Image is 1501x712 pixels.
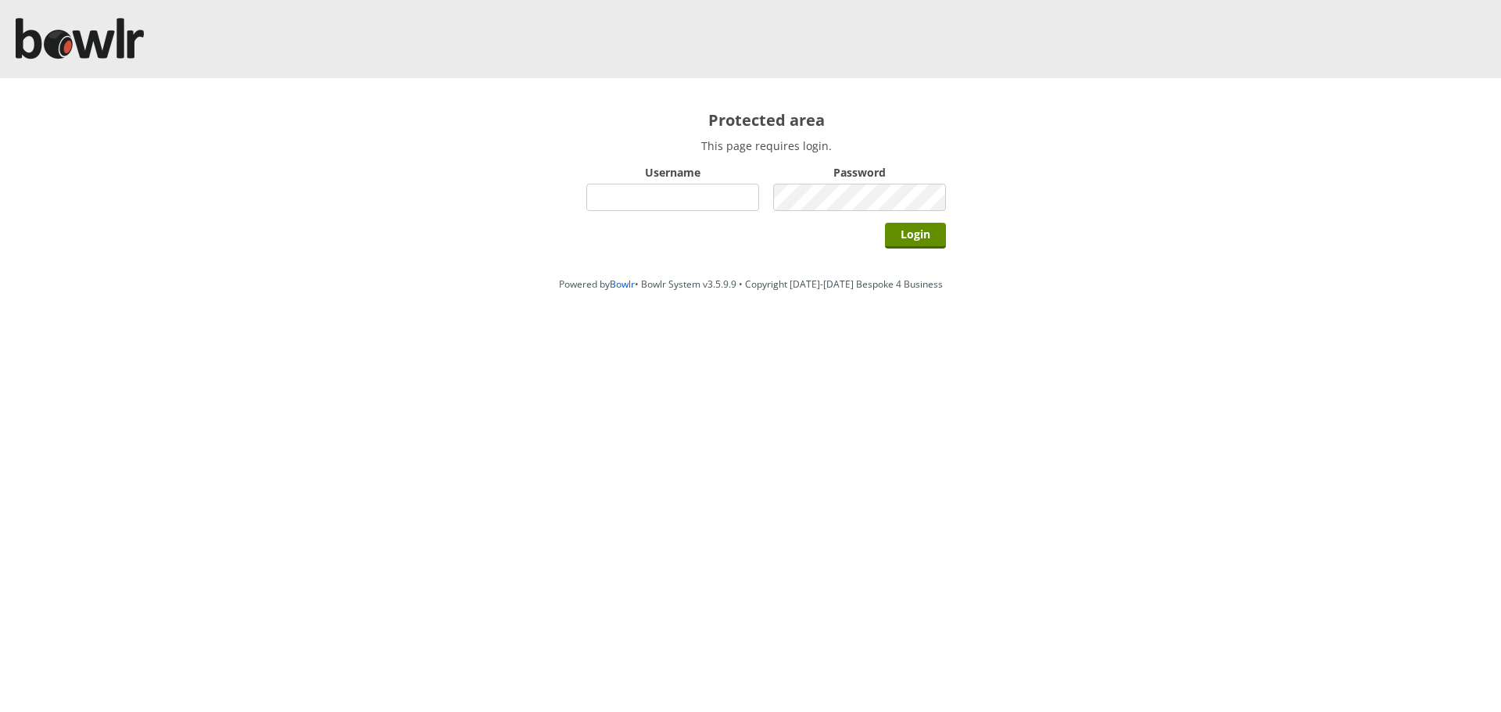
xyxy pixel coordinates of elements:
label: Username [586,165,759,180]
p: This page requires login. [586,138,946,153]
h2: Protected area [586,109,946,131]
input: Login [885,223,946,249]
label: Password [773,165,946,180]
a: Bowlr [610,277,635,291]
span: Powered by • Bowlr System v3.5.9.9 • Copyright [DATE]-[DATE] Bespoke 4 Business [559,277,943,291]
